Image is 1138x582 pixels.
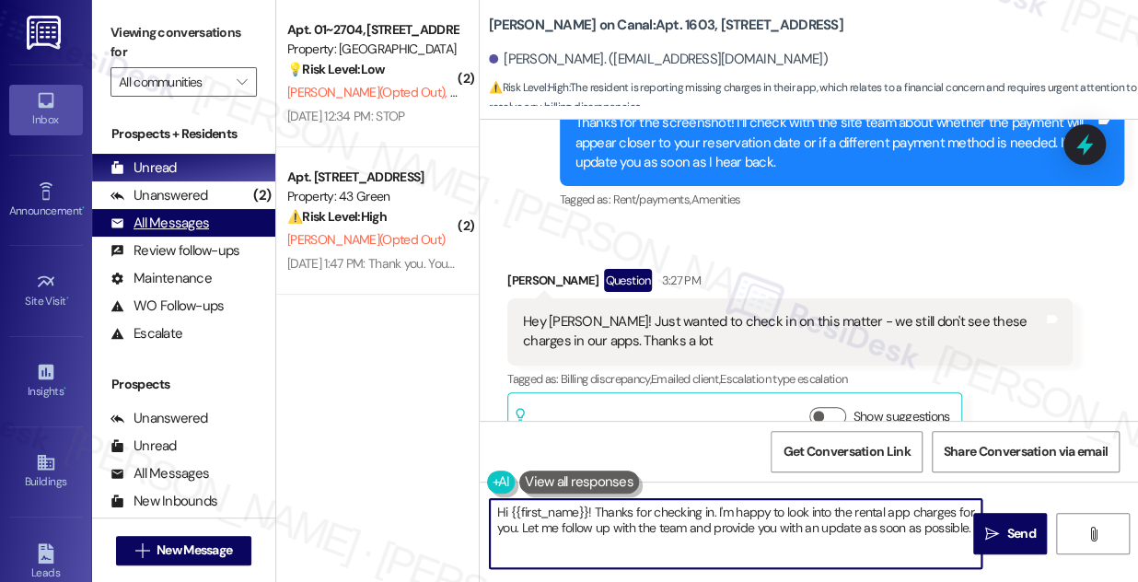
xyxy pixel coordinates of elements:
div: Review follow-ups [110,241,239,261]
div: Maintenance [110,269,212,288]
span: New Message [157,541,232,560]
div: Prospects [92,375,275,394]
span: Escalation type escalation [720,371,847,387]
strong: ⚠️ Risk Level: High [287,208,387,225]
span: Get Conversation Link [783,442,910,461]
i:  [237,75,247,89]
span: [PERSON_NAME] (Opted Out) [287,231,445,248]
span: • [64,382,66,395]
div: New Inbounds [110,492,217,511]
div: Unanswered [110,409,208,428]
div: Property: 43 Green [287,187,458,206]
a: Insights • [9,356,83,406]
span: • [82,202,85,215]
i:  [1086,527,1100,541]
input: All communities [119,67,227,97]
span: • [66,292,69,305]
div: Prospects + Residents [92,124,275,144]
div: [PERSON_NAME]. ([EMAIL_ADDRESS][DOMAIN_NAME]) [489,50,828,69]
span: : The resident is reporting missing charges in their app, which relates to a financial concern an... [489,78,1138,118]
div: Apt. 01~2704, [STREET_ADDRESS][PERSON_NAME] [287,20,458,40]
button: Share Conversation via email [932,431,1120,472]
div: Question [604,269,653,292]
button: Get Conversation Link [771,431,922,472]
span: Send [1006,524,1035,543]
button: Send [973,513,1047,554]
a: Inbox [9,85,83,134]
strong: ⚠️ Risk Level: High [489,80,568,95]
div: Tagged as: [507,366,1073,392]
div: All Messages [110,214,209,233]
div: 3:27 PM [656,271,700,290]
textarea: To enrich screen reader interactions, please activate Accessibility in Grammarly extension settings [490,499,981,568]
div: Tagged as: [560,186,1125,213]
div: (2) [249,181,275,210]
div: WO Follow-ups [110,297,224,316]
a: Site Visit • [9,266,83,316]
div: Property: [GEOGRAPHIC_DATA] [287,40,458,59]
span: Amenities [691,192,740,207]
div: Unanswered [110,186,208,205]
button: New Message [116,536,252,565]
span: Emailed client , [651,371,720,387]
span: Rent/payments , [612,192,691,207]
div: Related guidelines [513,407,620,441]
div: [DATE] 12:34 PM: STOP [287,108,404,124]
a: Buildings [9,447,83,496]
div: [PERSON_NAME] [507,269,1073,298]
label: Viewing conversations for [110,18,257,67]
label: Show suggestions [853,407,950,426]
img: ResiDesk Logo [27,16,64,50]
div: Hey [PERSON_NAME]! Just wanted to check in on this matter - we still don't see these charges in o... [523,312,1043,352]
i:  [135,543,149,558]
i:  [985,527,999,541]
div: Unread [110,158,177,178]
span: [PERSON_NAME] (Opted Out) [287,84,450,100]
div: Thanks for the screenshot! I’ll check with the site team about whether the payment will appear cl... [575,113,1096,172]
div: Unread [110,436,177,456]
div: Apt. [STREET_ADDRESS] [287,168,458,187]
b: [PERSON_NAME] on Canal: Apt. 1603, [STREET_ADDRESS] [489,16,843,35]
span: Share Conversation via email [944,442,1108,461]
div: All Messages [110,464,209,483]
strong: 💡 Risk Level: Low [287,61,385,77]
span: Billing discrepancy , [561,371,651,387]
div: Escalate [110,324,182,343]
